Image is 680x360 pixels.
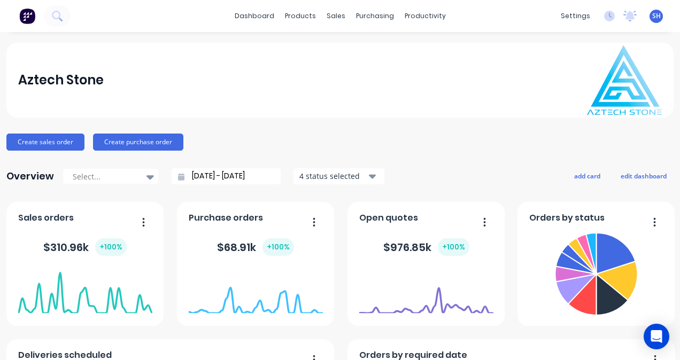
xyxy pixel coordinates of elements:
div: + 100 % [438,238,469,256]
span: Sales orders [18,212,74,224]
span: Purchase orders [189,212,263,224]
div: Aztech Stone [18,69,104,91]
a: dashboard [229,8,280,24]
button: Create purchase order [93,134,183,151]
img: Aztech Stone [587,45,662,115]
img: Factory [19,8,35,24]
div: Overview [6,166,54,187]
div: productivity [399,8,451,24]
div: sales [321,8,351,24]
div: + 100 % [262,238,294,256]
div: 4 status selected [299,170,367,182]
div: Open Intercom Messenger [644,324,669,349]
div: purchasing [351,8,399,24]
button: edit dashboard [614,169,674,183]
div: settings [555,8,596,24]
span: Orders by status [529,212,605,224]
div: + 100 % [95,238,127,256]
button: add card [567,169,607,183]
button: Create sales order [6,134,84,151]
span: Open quotes [359,212,418,224]
span: SH [652,11,661,21]
button: 4 status selected [293,168,384,184]
div: $ 68.91k [217,238,294,256]
div: $ 976.85k [383,238,469,256]
div: products [280,8,321,24]
div: $ 310.96k [43,238,127,256]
